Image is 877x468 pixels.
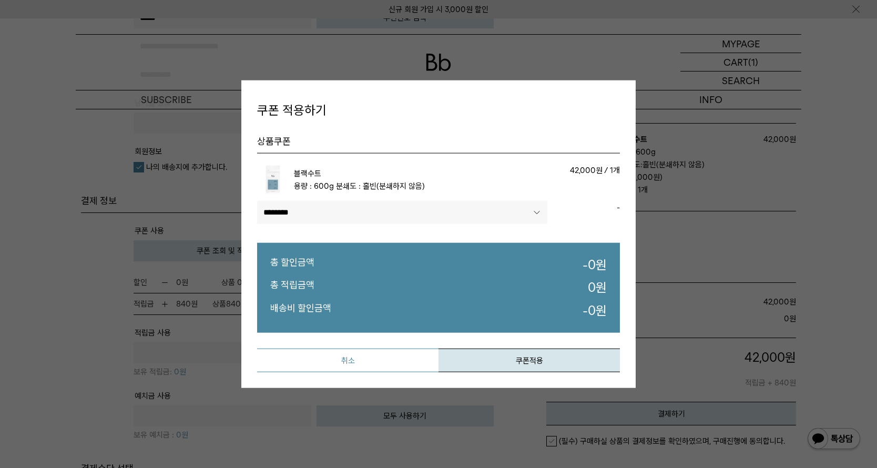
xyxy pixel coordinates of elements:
strong: 0 [588,303,596,318]
dt: 총 할인금액 [270,256,314,274]
button: 쿠폰적용 [438,348,620,372]
p: 42,000원 / 1개 [475,164,620,177]
strong: 0 [588,257,596,272]
dd: - 원 [583,302,607,320]
div: - [547,201,620,213]
dt: 배송비 할인금액 [270,302,331,320]
dt: 총 적립금액 [270,279,314,297]
h5: 상품쿠폰 [257,135,620,153]
a: 블랙수트 [294,169,321,178]
strong: 0 [588,280,596,295]
img: 블랙수트 [257,164,289,196]
h4: 쿠폰 적용하기 [257,101,620,119]
span: 용량 : 600g [294,181,334,191]
button: 취소 [257,348,438,372]
dd: - 원 [583,256,607,274]
span: 분쇄도 : 홀빈(분쇄하지 않음) [336,181,425,191]
dd: 원 [588,279,607,297]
